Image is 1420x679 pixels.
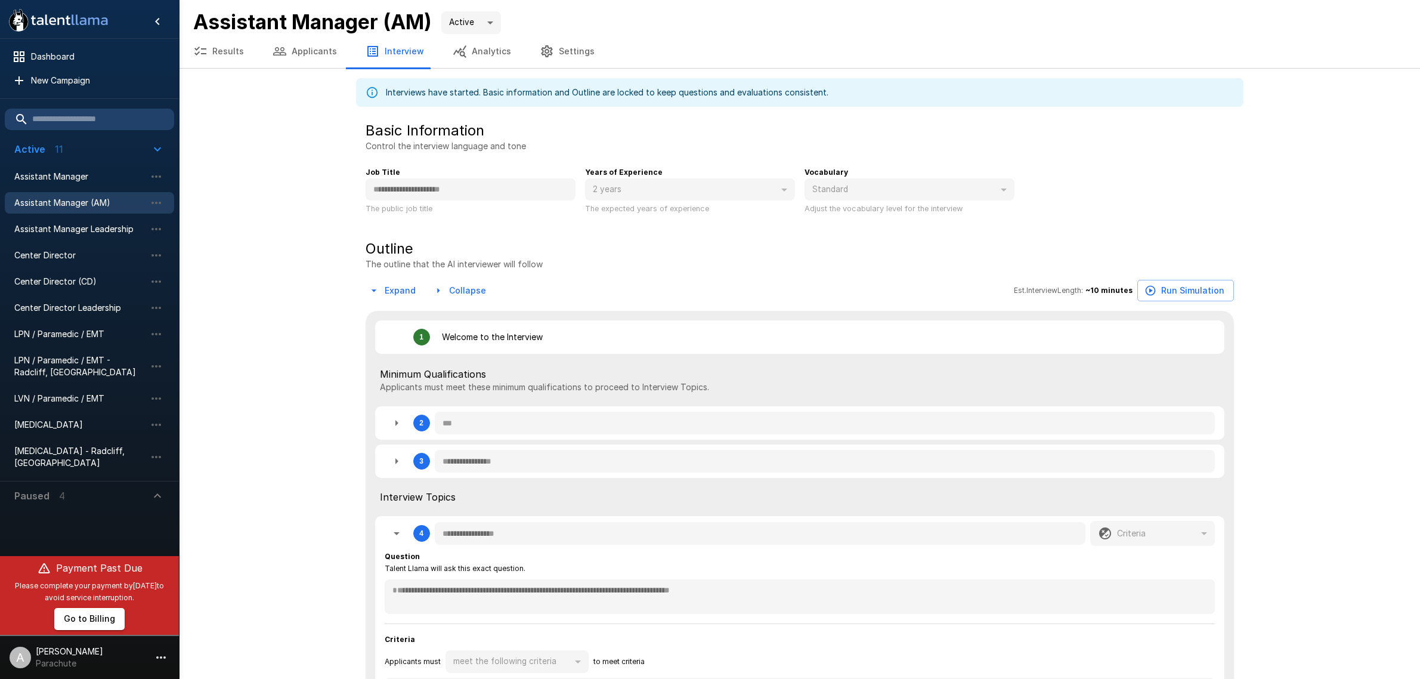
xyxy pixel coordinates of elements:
div: 2 [419,419,423,427]
p: Adjust the vocabulary level for the interview [805,202,1014,215]
p: Criteria [1117,527,1146,539]
span: Minimum Qualifications [380,367,1220,381]
p: The outline that the AI interviewer will follow [366,258,543,270]
button: Results [179,35,258,68]
p: Control the interview language and tone [366,140,526,152]
div: Interviews have started. Basic information and Outline are locked to keep questions and evaluatio... [386,82,828,103]
span: Est. Interview Length: [1014,285,1083,297]
div: 3 [375,445,1224,478]
button: Run Simulation [1137,280,1234,302]
button: Expand [366,280,420,302]
b: Job Title [366,168,400,177]
button: Collapse [430,280,491,302]
button: Settings [525,35,609,68]
p: The public job title [366,202,576,215]
div: 2 years [585,178,795,201]
button: Analytics [438,35,525,68]
span: Talent Llama will ask this exact question. [385,563,525,575]
b: ~ 10 minutes [1085,286,1133,295]
div: 4 [419,529,423,538]
p: Applicants must meet these minimum qualifications to proceed to Interview Topics. [380,381,1220,393]
p: Welcome to the Interview [442,331,543,343]
span: Applicants must [385,656,441,668]
span: to meet criteria [593,656,645,668]
b: Criteria [385,635,415,644]
h5: Basic Information [366,121,484,140]
div: Standard [805,178,1014,201]
b: Assistant Manager (AM) [193,10,432,34]
h5: Outline [366,239,543,258]
div: meet the following criteria [446,650,589,673]
div: 1 [419,333,423,341]
p: The expected years of experience [585,202,795,215]
div: 2 [375,406,1224,440]
button: Interview [351,35,438,68]
b: Vocabulary [805,168,848,177]
b: Years of Experience [585,168,663,177]
span: Interview Topics [380,490,1220,504]
button: Applicants [258,35,351,68]
div: Active [441,11,501,34]
div: 3 [419,457,423,465]
b: Question [385,552,420,561]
